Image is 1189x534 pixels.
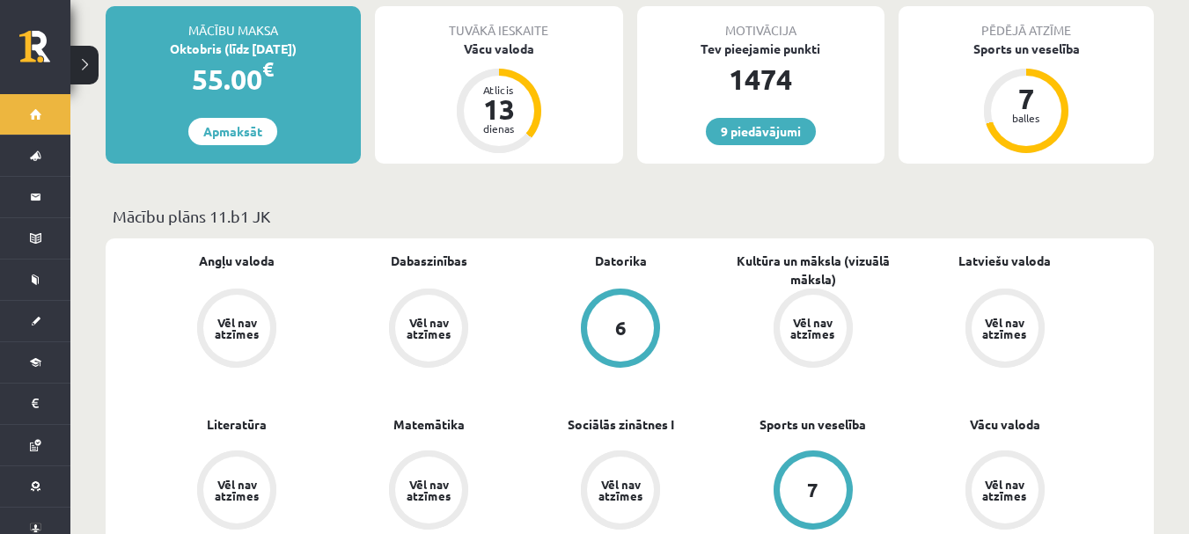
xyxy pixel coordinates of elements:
a: Sports un veselība [760,415,866,434]
div: Motivācija [637,6,885,40]
a: Vēl nav atzīmes [333,450,525,533]
a: Kultūra un māksla (vizuālā māksla) [717,252,909,289]
a: Sports un veselība 7 balles [899,40,1154,156]
a: 7 [717,450,909,533]
div: Vēl nav atzīmes [789,317,838,340]
div: Vēl nav atzīmes [980,479,1030,501]
a: Dabaszinības [391,252,467,270]
a: Vēl nav atzīmes [525,450,716,533]
a: Vēl nav atzīmes [141,450,333,533]
div: Tuvākā ieskaite [375,6,623,40]
div: 7 [807,480,818,500]
div: Sports un veselība [899,40,1154,58]
div: Vēl nav atzīmes [980,317,1030,340]
div: Atlicis [473,84,525,95]
a: Sociālās zinātnes I [568,415,674,434]
div: Vēl nav atzīmes [212,317,261,340]
div: 7 [1000,84,1053,113]
a: Angļu valoda [199,252,275,270]
a: Vēl nav atzīmes [717,289,909,371]
div: Mācību maksa [106,6,361,40]
a: Apmaksāt [188,118,277,145]
a: 6 [525,289,716,371]
div: 13 [473,95,525,123]
a: Literatūra [207,415,267,434]
div: 6 [615,318,627,338]
div: Vēl nav atzīmes [596,479,645,501]
a: Latviešu valoda [958,252,1051,270]
a: Rīgas 1. Tālmācības vidusskola [19,31,70,75]
div: Tev pieejamie punkti [637,40,885,58]
a: Vācu valoda Atlicis 13 dienas [375,40,623,156]
div: 1474 [637,58,885,100]
a: Matemātika [393,415,465,434]
div: Vācu valoda [375,40,623,58]
div: Vēl nav atzīmes [404,317,453,340]
span: € [262,56,274,82]
a: Vēl nav atzīmes [909,450,1101,533]
a: Vēl nav atzīmes [333,289,525,371]
div: Vēl nav atzīmes [404,479,453,501]
div: balles [1000,113,1053,123]
p: Mācību plāns 11.b1 JK [113,204,1147,228]
div: Oktobris (līdz [DATE]) [106,40,361,58]
div: Vēl nav atzīmes [212,479,261,501]
a: Datorika [595,252,647,270]
a: 9 piedāvājumi [706,118,816,145]
a: Vēl nav atzīmes [909,289,1101,371]
a: Vēl nav atzīmes [141,289,333,371]
div: Pēdējā atzīme [899,6,1154,40]
div: 55.00 [106,58,361,100]
a: Vācu valoda [970,415,1040,434]
div: dienas [473,123,525,134]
